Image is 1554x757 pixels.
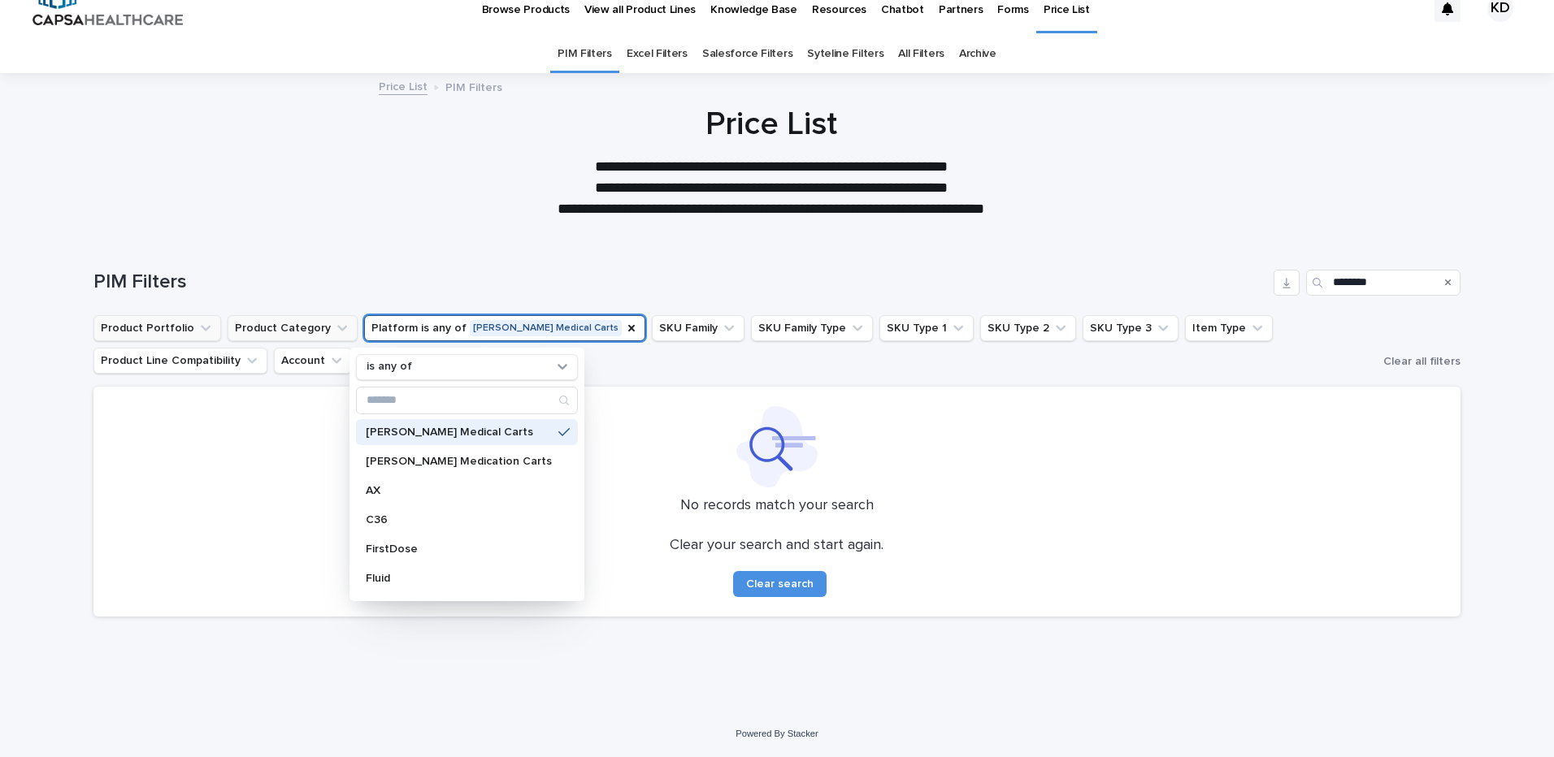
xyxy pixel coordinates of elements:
[898,35,944,73] a: All Filters
[367,360,412,374] p: is any of
[627,35,688,73] a: Excel Filters
[702,35,792,73] a: Salesforce Filters
[751,315,873,341] button: SKU Family Type
[736,729,818,738] a: Powered By Stacker
[733,571,827,597] button: Clear search
[93,315,221,341] button: Product Portfolio
[445,77,502,95] p: PIM Filters
[1377,349,1461,374] button: Clear all filters
[879,315,974,341] button: SKU Type 1
[1083,315,1179,341] button: SKU Type 3
[1185,315,1273,341] button: Item Type
[366,514,552,526] p: C36
[1306,270,1461,296] input: Search
[113,497,1442,515] p: No records match your search
[558,35,612,73] a: PIM Filters
[670,537,883,555] p: Clear your search and start again.
[1383,356,1461,367] span: Clear all filters
[746,578,814,590] span: Clear search
[366,456,552,467] p: [PERSON_NAME] Medication Carts
[366,426,552,438] p: [PERSON_NAME] Medical Carts
[356,387,578,414] div: Search
[373,105,1170,144] h1: Price List
[364,315,645,341] button: Platform
[228,315,358,341] button: Product Category
[807,35,883,73] a: Syteline Filters
[980,315,1076,341] button: SKU Type 2
[652,315,744,341] button: SKU Family
[366,543,552,555] p: FirstDose
[93,348,267,374] button: Product Line Compatibility
[274,348,352,374] button: Account
[93,270,1268,294] h1: PIM Filters
[959,35,996,73] a: Archive
[366,485,552,496] p: AX
[366,573,552,584] p: Fluid
[357,387,577,413] input: Search
[379,76,428,95] a: Price List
